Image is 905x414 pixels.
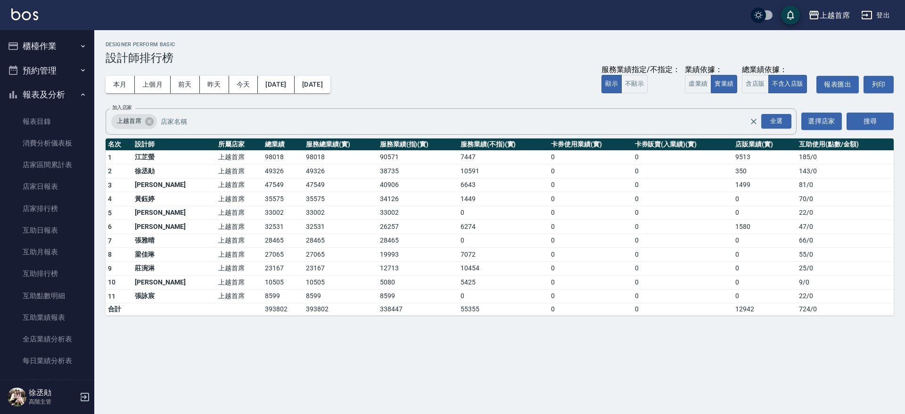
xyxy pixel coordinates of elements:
[378,138,458,151] th: 服務業績(指)(實)
[11,8,38,20] img: Logo
[4,82,90,107] button: 報表及分析
[742,65,812,75] div: 總業績依據：
[378,276,458,290] td: 5080
[4,176,90,197] a: 店家日報表
[742,75,768,93] button: 含店販
[132,138,216,151] th: 設計師
[378,164,458,179] td: 38735
[108,292,116,300] span: 11
[747,115,760,128] button: Clear
[171,76,200,93] button: 前天
[108,154,112,161] span: 1
[106,41,894,48] h2: Designer Perform Basic
[458,248,549,262] td: 7072
[458,164,549,179] td: 10591
[132,276,216,290] td: [PERSON_NAME]
[4,34,90,58] button: 櫃檯作業
[378,234,458,248] td: 28465
[797,276,894,290] td: 9 / 0
[733,220,797,234] td: 1580
[106,76,135,93] button: 本月
[4,241,90,263] a: 互助月報表
[4,328,90,350] a: 全店業績分析表
[4,154,90,176] a: 店家區間累計表
[378,248,458,262] td: 19993
[111,114,157,129] div: 上越首席
[458,276,549,290] td: 5425
[781,6,800,24] button: save
[797,289,894,303] td: 22 / 0
[216,248,263,262] td: 上越首席
[549,150,632,164] td: 0
[304,192,377,206] td: 35575
[132,289,216,303] td: 張詠宸
[549,303,632,316] td: 0
[216,150,263,164] td: 上越首席
[378,206,458,220] td: 33002
[816,76,859,93] a: 報表匯出
[633,248,733,262] td: 0
[263,248,304,262] td: 27065
[797,248,894,262] td: 55 / 0
[378,178,458,192] td: 40906
[108,167,112,175] span: 2
[108,265,112,272] span: 9
[458,261,549,276] td: 10454
[200,76,229,93] button: 昨天
[549,289,632,303] td: 0
[263,234,304,248] td: 28465
[4,307,90,328] a: 互助業績報表
[768,75,807,93] button: 不含入店販
[108,181,112,189] span: 3
[304,289,377,303] td: 8599
[733,289,797,303] td: 0
[549,164,632,179] td: 0
[733,178,797,192] td: 1499
[549,178,632,192] td: 0
[633,289,733,303] td: 0
[135,76,171,93] button: 上個月
[304,164,377,179] td: 49326
[29,398,77,406] p: 高階主管
[847,113,894,130] button: 搜尋
[458,289,549,303] td: 0
[216,289,263,303] td: 上越首席
[4,372,90,394] a: 營業統計分析表
[108,223,112,230] span: 6
[263,138,304,151] th: 總業績
[304,206,377,220] td: 33002
[29,388,77,398] h5: 徐丞勛
[216,276,263,290] td: 上越首席
[263,220,304,234] td: 32531
[158,113,766,130] input: 店家名稱
[304,138,377,151] th: 服務總業績(實)
[378,220,458,234] td: 26257
[733,164,797,179] td: 350
[378,261,458,276] td: 12713
[797,206,894,220] td: 22 / 0
[263,150,304,164] td: 98018
[458,178,549,192] td: 6643
[106,138,894,316] table: a dense table
[304,276,377,290] td: 10505
[263,164,304,179] td: 49326
[733,192,797,206] td: 0
[685,75,711,93] button: 虛業績
[633,303,733,316] td: 0
[4,58,90,83] button: 預約管理
[216,206,263,220] td: 上越首席
[820,9,850,21] div: 上越首席
[685,65,737,75] div: 業績依據：
[132,220,216,234] td: [PERSON_NAME]
[797,261,894,276] td: 25 / 0
[108,195,112,203] span: 4
[304,220,377,234] td: 32531
[304,234,377,248] td: 28465
[216,192,263,206] td: 上越首席
[733,234,797,248] td: 0
[216,138,263,151] th: 所屬店家
[378,289,458,303] td: 8599
[132,192,216,206] td: 黃鈺婷
[216,234,263,248] td: 上越首席
[263,178,304,192] td: 47549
